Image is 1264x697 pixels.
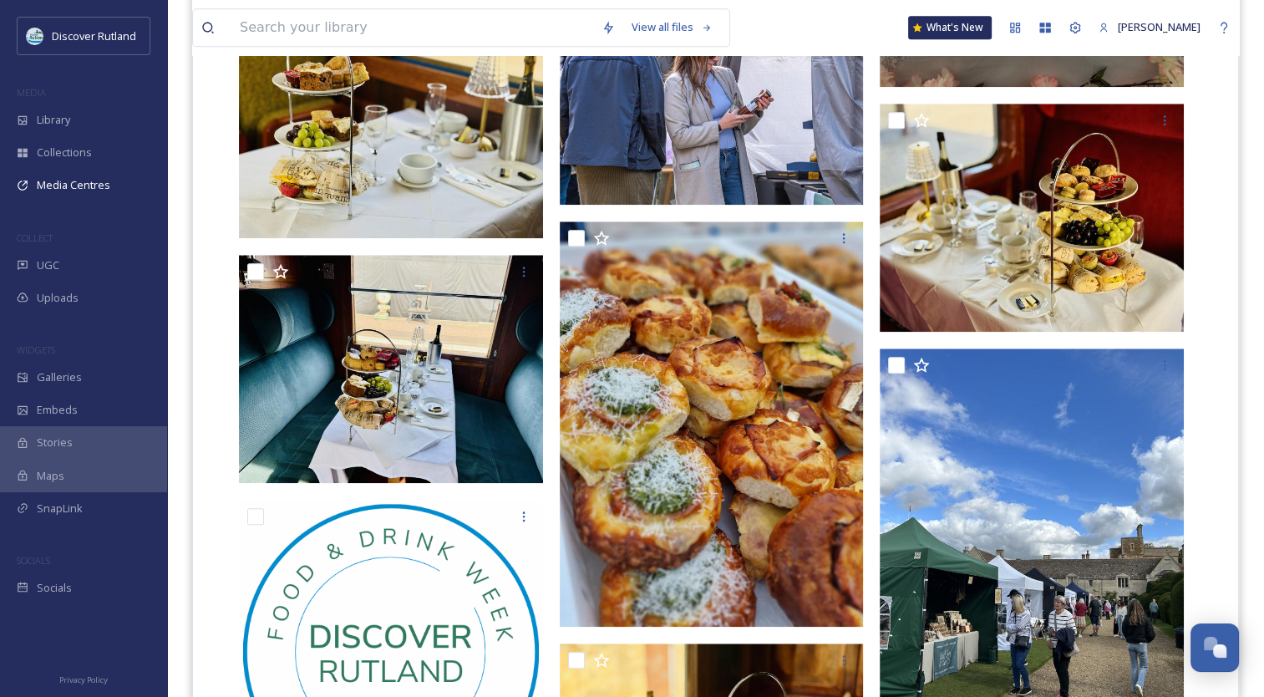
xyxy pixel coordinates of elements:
span: Privacy Policy [59,674,108,685]
span: WIDGETS [17,343,55,356]
a: View all files [623,11,721,43]
img: ext_1757517462.985383_chris.oregan@nvr.org.uk-20250907_100214853_iOS.jpg [239,10,543,238]
span: SOCIALS [17,554,50,567]
img: ext_1757517466.696109_chris.oregan@nvr.org.uk-20250907_100421810_iOS.jpg [239,255,543,483]
span: Uploads [37,290,79,306]
span: Stories [37,435,73,450]
span: Discover Rutland [52,28,136,43]
span: Socials [37,580,72,596]
button: Open Chat [1190,623,1239,672]
span: Media Centres [37,177,110,193]
span: SnapLink [37,501,83,516]
span: Galleries [37,369,82,385]
span: Maps [37,468,64,484]
span: MEDIA [17,86,46,99]
img: IMG_6352 2.JPG [560,3,864,205]
img: DiscoverRutlandlog37F0B7.png [27,28,43,44]
a: [PERSON_NAME] [1090,11,1209,43]
img: ext_1757517462.326957_chris.oregan@nvr.org.uk-20250907_100907201_iOS.jpg [880,104,1184,332]
span: COLLECT [17,231,53,244]
img: 1000036889.jpg [560,221,864,627]
span: Embeds [37,402,78,418]
span: [PERSON_NAME] [1118,19,1201,34]
input: Search your library [231,9,593,46]
span: Library [37,112,70,128]
a: What's New [908,16,992,39]
a: Privacy Policy [59,669,108,689]
span: Collections [37,145,92,160]
span: UGC [37,257,59,273]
